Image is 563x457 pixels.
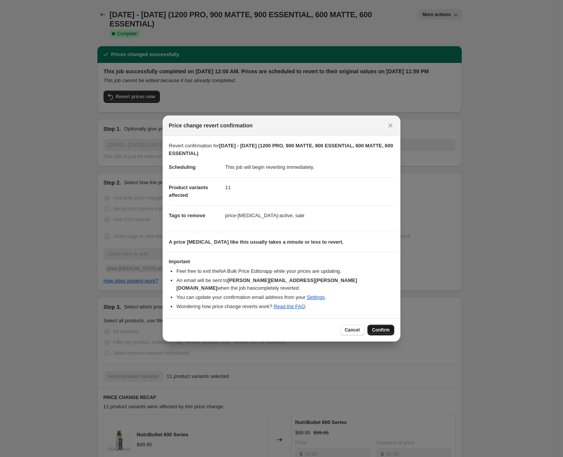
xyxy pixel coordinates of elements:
a: Read the FAQ [273,304,305,309]
p: Revert confirmation for [169,142,394,157]
span: Tags to remove [169,213,205,218]
span: Price change revert confirmation [169,122,253,129]
b: A price [MEDICAL_DATA] like this usually takes a minute or less to revert. [169,239,344,245]
span: Scheduling [169,164,196,170]
span: Confirm [372,327,390,333]
dd: 11 [225,177,394,198]
h3: Important [169,259,394,265]
dd: price-[MEDICAL_DATA]-active, sale [225,205,394,226]
button: Cancel [340,325,364,335]
button: Close [385,120,396,131]
li: You can update your confirmation email address from your . [176,294,394,301]
b: [PERSON_NAME][EMAIL_ADDRESS][PERSON_NAME][DOMAIN_NAME] [176,277,357,291]
span: Cancel [345,327,360,333]
b: [DATE] - [DATE] (1200 PRO, 900 MATTE, 900 ESSENTIAL, 600 MATTE, 600 ESSENTIAL) [169,143,393,156]
a: Settings [307,294,325,300]
li: An email will be sent to when the job has completely reverted . [176,277,394,292]
button: Confirm [367,325,394,335]
li: Wondering how price change reverts work? . [176,303,394,310]
dd: This job will begin reverting immediately. [225,157,394,177]
li: Feel free to exit the NA Bulk Price Editor app while your prices are updating. [176,267,394,275]
span: Product variants affected [169,185,208,198]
